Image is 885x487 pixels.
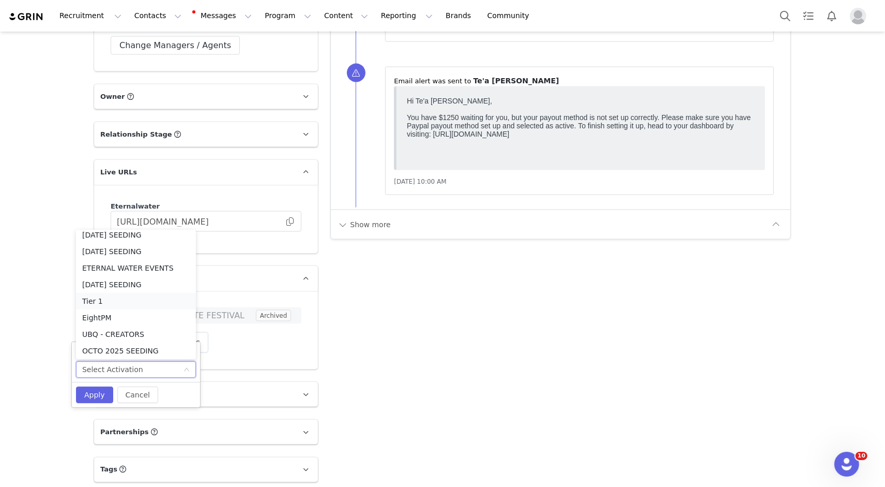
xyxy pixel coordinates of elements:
[4,4,352,67] body: Hi Te'a [PERSON_NAME], You have $1250 waiting for you, but your payout method is not set up corre...
[4,4,352,48] body: Hi Te'a [PERSON_NAME], Thank you so much for working with Eternal Water! Your payment of $5000.00...
[844,8,877,24] button: Profile
[76,276,196,293] li: [DATE] SEEDING
[797,4,820,27] a: Tasks
[4,20,352,28] p: You’re almost done! Please click the link below to verify your email. The link expires in 1 hour.
[76,326,196,343] li: UBQ - CREATORS
[834,452,859,477] iframe: Intercom live chat
[4,4,352,100] body: The GRIN Team
[856,452,867,460] span: 10
[820,4,843,27] button: Notifications
[128,4,188,27] button: Contacts
[76,260,196,276] li: ETERNAL WATER EVENTS
[439,4,480,27] a: Brands
[4,75,352,83] p: If you did not request this email, feel free to ignore
[76,309,196,326] li: EightPM
[188,4,258,27] button: Messages
[774,4,797,27] button: Search
[76,227,196,243] li: [DATE] SEEDING
[8,8,424,20] body: Rich Text Area. Press ALT-0 for help.
[76,293,196,309] li: Tier 1
[318,4,374,27] button: Content
[76,387,113,403] button: Apply
[394,76,765,86] p: ⁨Email⁩ alert was sent to ⁨ ⁩
[100,129,172,140] span: Relationship Stage
[337,216,391,233] button: Show more
[8,12,44,22] img: grin logo
[111,202,160,210] span: Eternalwater
[4,4,352,12] p: Hi Te'a [PERSON_NAME],
[256,310,292,321] span: Archived
[76,343,196,359] li: OCTO 2025 SEEDING
[184,366,190,374] i: icon: down
[474,77,559,85] span: Te'a [PERSON_NAME]
[394,178,446,185] span: [DATE] 10:00 AM
[100,427,149,437] span: Partnerships
[117,387,158,403] button: Cancel
[375,4,439,27] button: Reporting
[76,243,196,260] li: [DATE] SEEDING
[53,4,128,27] button: Recruitment
[82,362,143,377] div: Select Activation
[100,167,137,178] span: Live URLs
[100,465,117,475] span: Tags
[4,35,43,52] a: Verify
[165,75,329,83] span: it or contact [EMAIL_ADDRESS][DOMAIN_NAME].
[481,4,540,27] a: Community
[100,92,125,102] span: Owner
[850,8,866,24] img: placeholder-profile.jpg
[258,4,317,27] button: Program
[111,36,240,55] button: Change Managers / Agents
